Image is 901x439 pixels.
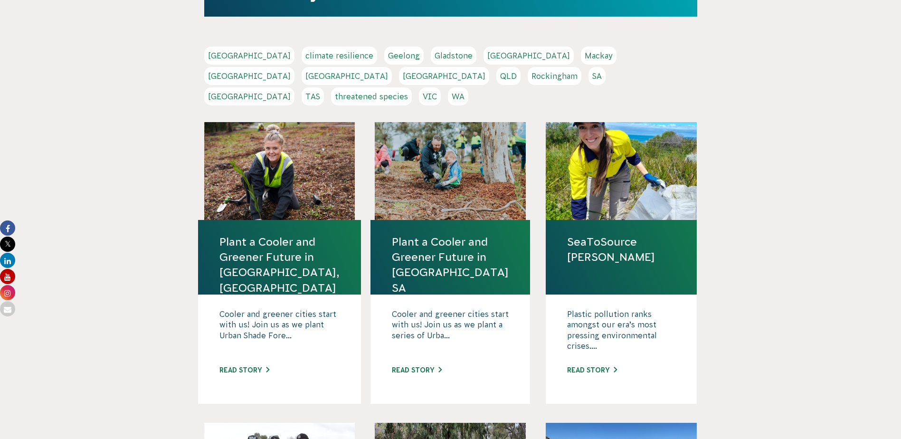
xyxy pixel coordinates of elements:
[219,234,340,296] a: Plant a Cooler and Greener Future in [GEOGRAPHIC_DATA], [GEOGRAPHIC_DATA]
[588,67,606,85] a: SA
[399,67,489,85] a: [GEOGRAPHIC_DATA]
[204,47,294,65] a: [GEOGRAPHIC_DATA]
[448,87,468,105] a: WA
[219,309,340,356] p: Cooler and greener cities start with us! Join us as we plant Urban Shade Fore...
[331,87,412,105] a: threatened species
[567,234,675,265] a: SeaToSource [PERSON_NAME]
[567,309,675,356] p: Plastic pollution ranks amongst our era’s most pressing environmental crises....
[384,47,424,65] a: Geelong
[302,67,392,85] a: [GEOGRAPHIC_DATA]
[431,47,476,65] a: Gladstone
[302,47,377,65] a: climate resilience
[219,366,269,374] a: Read story
[484,47,574,65] a: [GEOGRAPHIC_DATA]
[392,309,509,356] p: Cooler and greener cities start with us! Join us as we plant a series of Urba...
[581,47,616,65] a: Mackay
[567,366,617,374] a: Read story
[204,87,294,105] a: [GEOGRAPHIC_DATA]
[528,67,581,85] a: Rockingham
[419,87,441,105] a: VIC
[496,67,521,85] a: QLD
[204,67,294,85] a: [GEOGRAPHIC_DATA]
[392,366,442,374] a: Read story
[392,234,509,296] a: Plant a Cooler and Greener Future in [GEOGRAPHIC_DATA] SA
[302,87,324,105] a: TAS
